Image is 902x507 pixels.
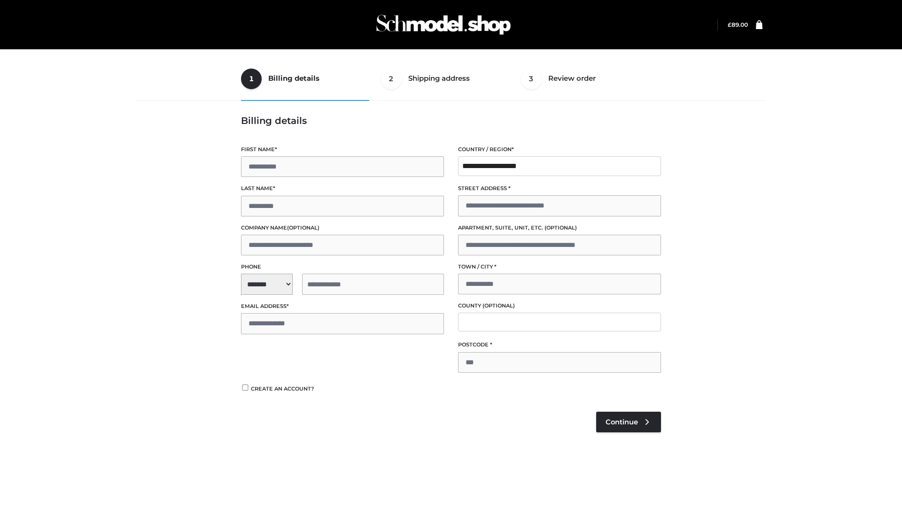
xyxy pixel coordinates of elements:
[458,340,661,349] label: Postcode
[606,418,638,426] span: Continue
[241,115,661,126] h3: Billing details
[241,262,444,271] label: Phone
[241,302,444,311] label: Email address
[458,145,661,154] label: Country / Region
[241,384,249,391] input: Create an account?
[728,21,731,28] span: £
[728,21,748,28] bdi: 89.00
[251,385,314,392] span: Create an account?
[544,224,577,231] span: (optional)
[482,302,515,309] span: (optional)
[458,301,661,310] label: County
[241,223,444,232] label: Company name
[373,6,514,43] img: Schmodel Admin 964
[458,262,661,271] label: Town / City
[287,224,319,231] span: (optional)
[458,223,661,232] label: Apartment, suite, unit, etc.
[241,145,444,154] label: First name
[458,184,661,193] label: Street address
[728,21,748,28] a: £89.00
[241,184,444,193] label: Last name
[596,412,661,432] a: Continue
